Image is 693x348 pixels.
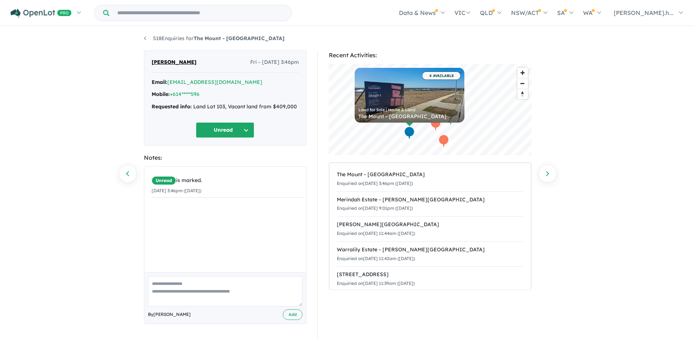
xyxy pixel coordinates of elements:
nav: breadcrumb [144,34,549,43]
input: Try estate name, suburb, builder or developer [111,5,290,21]
canvas: Map [329,64,532,155]
div: Notes: [144,153,306,163]
a: 4 AVAILABLE Land for Sale | House & Land The Mount - [GEOGRAPHIC_DATA] [355,68,464,123]
button: Zoom out [517,78,528,89]
div: Recent Activities: [329,50,532,60]
div: Map marker [430,117,441,131]
strong: Requested info: [152,103,192,110]
small: [DATE] 3:46pm ([DATE]) [152,188,201,193]
span: By [PERSON_NAME] [148,311,191,318]
small: Enquiried on [DATE] 11:39am ([DATE]) [337,281,415,286]
div: Land for Sale | House & Land [358,108,461,112]
button: Zoom in [517,67,528,78]
div: The Mount - [GEOGRAPHIC_DATA] [358,114,461,119]
div: is marked. [152,176,304,185]
strong: Email: [152,79,167,85]
a: 518Enquiries forThe Mount - [GEOGRAPHIC_DATA] [144,35,285,42]
div: Land Lot 103, Vacant land from $409,000 [152,103,299,111]
div: Merindah Estate - [PERSON_NAME][GEOGRAPHIC_DATA] [337,196,523,204]
span: [PERSON_NAME].h... [614,9,674,16]
span: [PERSON_NAME] [152,58,197,67]
small: Enquiried on [DATE] 3:46pm ([DATE]) [337,181,413,186]
img: Openlot PRO Logo White [11,9,72,18]
small: Enquiried on [DATE] 11:42am ([DATE]) [337,256,415,261]
a: Warralily Estate - [PERSON_NAME][GEOGRAPHIC_DATA]Enquiried on[DATE] 11:42am ([DATE]) [337,241,523,267]
a: [EMAIL_ADDRESS][DOMAIN_NAME] [167,79,262,85]
a: Merindah Estate - [PERSON_NAME][GEOGRAPHIC_DATA]Enquiried on[DATE] 9:01pm ([DATE]) [337,192,523,217]
strong: Mobile: [152,91,170,97]
div: The Mount - [GEOGRAPHIC_DATA] [337,170,523,179]
a: The Mount - [GEOGRAPHIC_DATA]Enquiried on[DATE] 3:46pm ([DATE]) [337,167,523,192]
span: Unread [152,176,176,185]
a: [PERSON_NAME][GEOGRAPHIC_DATA]Enquiried on[DATE] 11:44am ([DATE]) [337,216,523,242]
strong: The Mount - [GEOGRAPHIC_DATA] [194,35,285,42]
div: Map marker [404,126,415,140]
div: Warralily Estate - [PERSON_NAME][GEOGRAPHIC_DATA] [337,245,523,254]
div: Map marker [438,134,449,148]
button: Reset bearing to north [517,89,528,99]
div: [STREET_ADDRESS] [337,270,523,279]
a: [STREET_ADDRESS]Enquiried on[DATE] 11:39am ([DATE]) [337,266,523,292]
span: 4 AVAILABLE [422,71,461,80]
small: Enquiried on [DATE] 9:01pm ([DATE]) [337,205,413,211]
button: Add [283,309,302,320]
small: Enquiried on [DATE] 11:44am ([DATE]) [337,231,415,236]
div: [PERSON_NAME][GEOGRAPHIC_DATA] [337,220,523,229]
span: Fri - [DATE] 3:46pm [250,58,299,67]
button: Unread [196,122,254,138]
